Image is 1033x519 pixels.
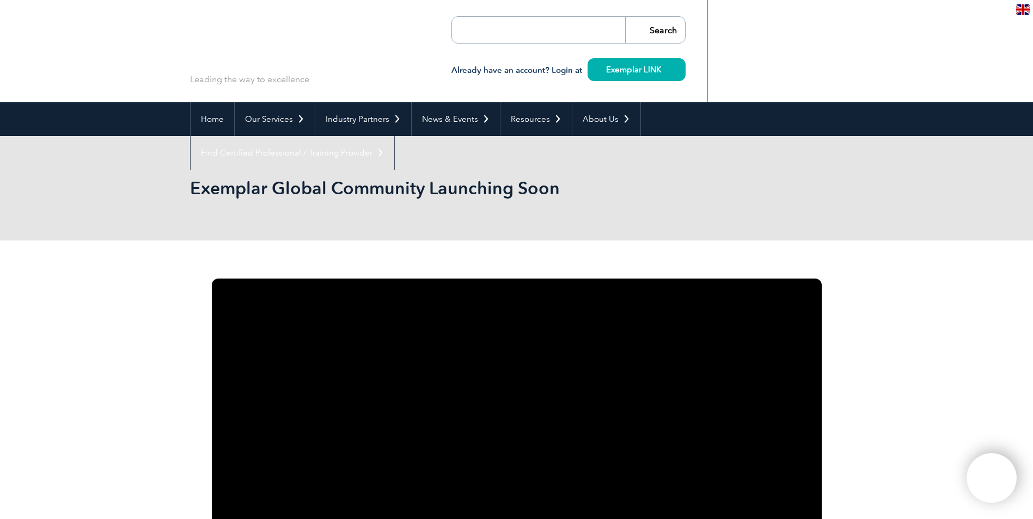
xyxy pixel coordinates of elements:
[191,102,234,136] a: Home
[978,465,1005,492] img: svg+xml;nitro-empty-id=MTMzODoxMTY=-1;base64,PHN2ZyB2aWV3Qm94PSIwIDAgNDAwIDQwMCIgd2lkdGg9IjQwMCIg...
[1016,4,1030,15] img: en
[588,58,686,81] a: Exemplar LINK
[412,102,500,136] a: News & Events
[625,17,685,43] input: Search
[500,102,572,136] a: Resources
[190,73,309,85] p: Leading the way to excellence
[235,102,315,136] a: Our Services
[191,136,394,170] a: Find Certified Professional / Training Provider
[315,102,411,136] a: Industry Partners
[661,66,667,72] img: svg+xml;nitro-empty-id=MzUxOjIzMg==-1;base64,PHN2ZyB2aWV3Qm94PSIwIDAgMTEgMTEiIHdpZHRoPSIxMSIgaGVp...
[190,180,647,197] h2: Exemplar Global Community Launching Soon
[572,102,640,136] a: About Us
[451,64,686,77] h3: Already have an account? Login at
